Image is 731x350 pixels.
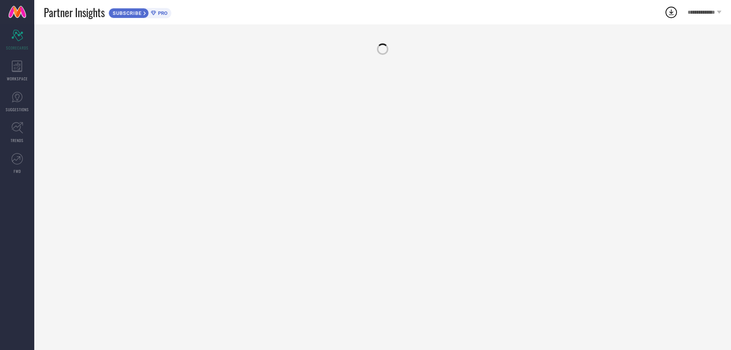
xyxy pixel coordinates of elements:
[44,5,105,20] span: Partner Insights
[11,137,24,143] span: TRENDS
[7,76,28,82] span: WORKSPACE
[6,107,29,112] span: SUGGESTIONS
[664,5,678,19] div: Open download list
[109,10,144,16] span: SUBSCRIBE
[109,6,171,18] a: SUBSCRIBEPRO
[156,10,168,16] span: PRO
[14,168,21,174] span: FWD
[6,45,29,51] span: SCORECARDS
